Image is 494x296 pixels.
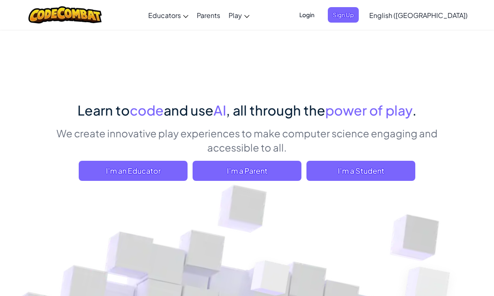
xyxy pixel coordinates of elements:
[144,4,193,26] a: Educators
[365,4,472,26] a: English ([GEOGRAPHIC_DATA])
[164,102,214,118] span: and use
[224,4,254,26] a: Play
[50,126,444,154] p: We create innovative play experiences to make computer science engaging and accessible to all.
[79,161,188,181] a: I'm an Educator
[412,102,417,118] span: .
[148,11,181,20] span: Educators
[306,161,415,181] button: I'm a Student
[294,7,319,23] button: Login
[28,6,102,23] img: CodeCombat logo
[193,161,301,181] a: I'm a Parent
[214,102,226,118] span: AI
[325,102,412,118] span: power of play
[193,4,224,26] a: Parents
[229,11,242,20] span: Play
[328,7,359,23] button: Sign Up
[226,102,325,118] span: , all through the
[369,11,468,20] span: English ([GEOGRAPHIC_DATA])
[130,102,164,118] span: code
[77,102,130,118] span: Learn to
